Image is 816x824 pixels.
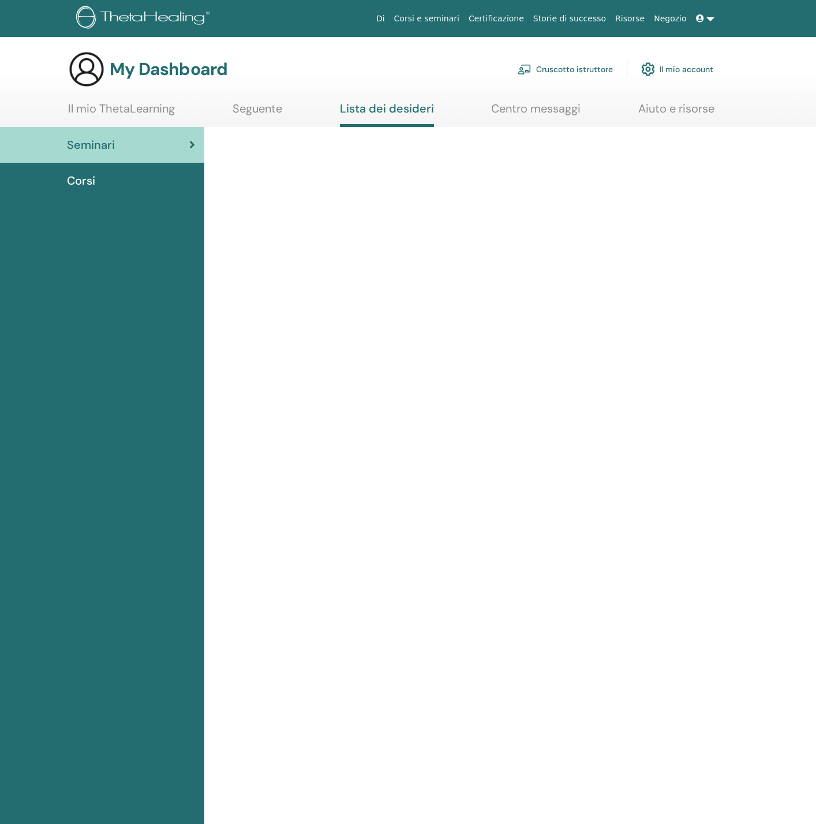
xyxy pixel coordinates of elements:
a: Risorse [611,8,649,29]
img: generic-user-icon.jpg [68,51,105,88]
a: Storie di successo [529,8,611,29]
a: Corsi e seminari [390,8,464,29]
a: Centro messaggi [491,102,581,124]
img: logo.png [76,6,214,32]
a: Il mio account [641,57,713,82]
a: Negozio [649,8,691,29]
a: Cruscotto istruttore [518,57,613,82]
a: Di [372,8,390,29]
span: Seminari [67,136,115,153]
a: Seguente [233,102,282,124]
a: Il mio ThetaLearning [68,102,175,124]
a: Lista dei desideri [340,102,434,127]
a: Certificazione [464,8,529,29]
a: Aiuto e risorse [638,102,714,124]
h3: My Dashboard [110,59,227,80]
span: Corsi [67,172,95,189]
img: cog.svg [641,59,655,79]
img: chalkboard-teacher.svg [518,64,531,74]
